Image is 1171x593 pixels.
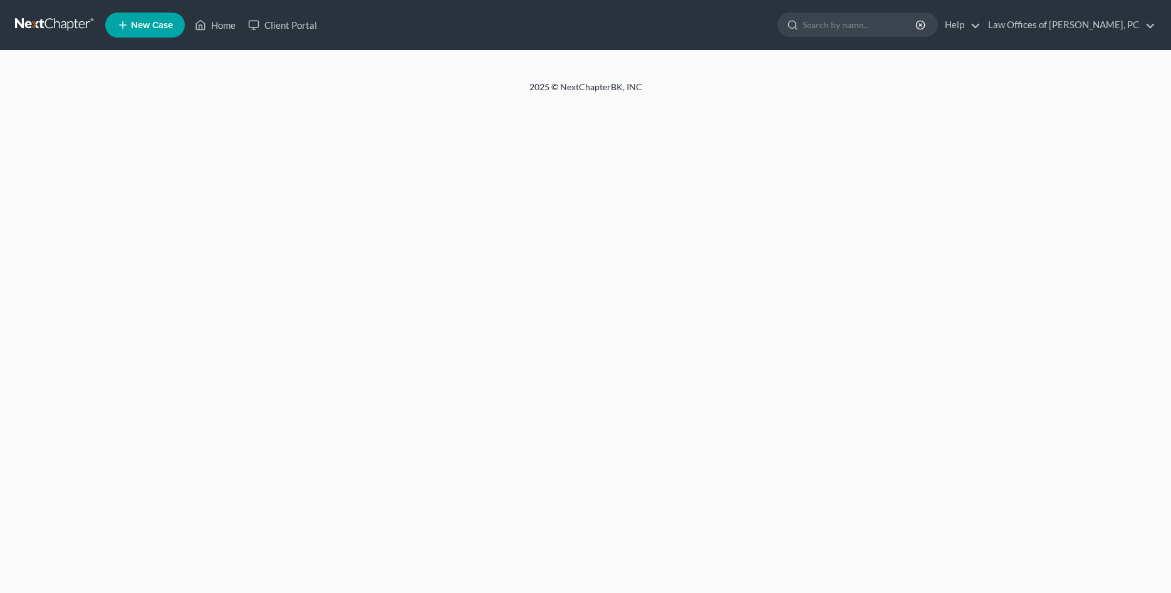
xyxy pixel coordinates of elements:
input: Search by name... [803,13,917,36]
a: Client Portal [242,14,323,36]
a: Help [939,14,981,36]
a: Home [189,14,242,36]
span: New Case [131,21,173,30]
a: Law Offices of [PERSON_NAME], PC [982,14,1155,36]
div: 2025 © NextChapterBK, INC [229,81,943,103]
